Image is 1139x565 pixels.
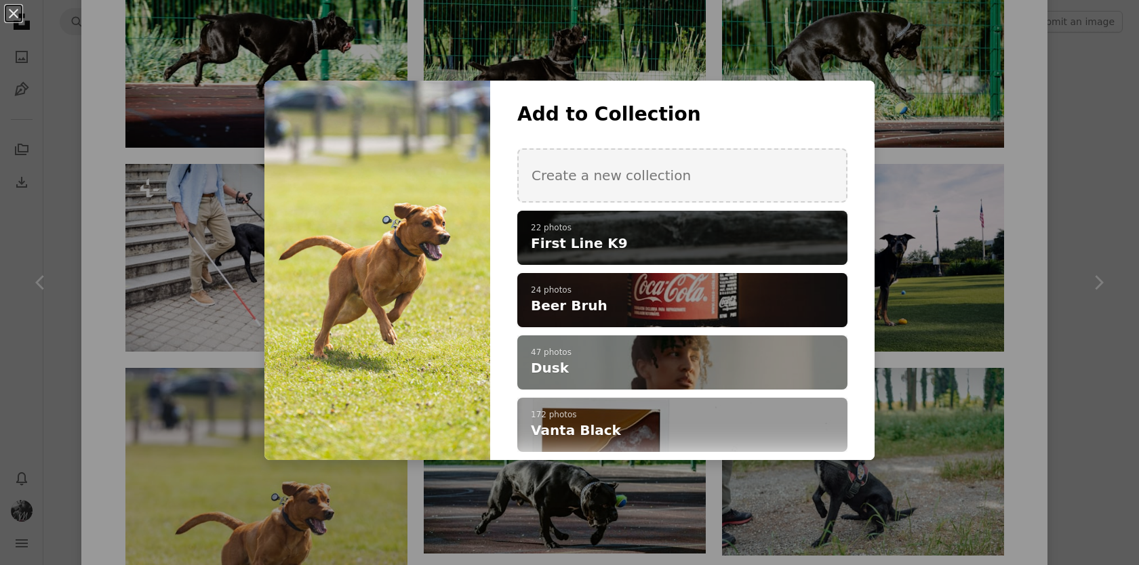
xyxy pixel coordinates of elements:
p: 172 photos [531,410,834,421]
h3: Add to Collection [517,102,847,127]
span: First Line K9 [531,234,628,253]
p: 22 photos [531,223,834,234]
span: Dusk [531,358,569,377]
span: Beer Bruh [531,296,607,315]
button: 22 photosFirst Line K9 [517,211,847,265]
button: 24 photosBeer Bruh [517,273,847,327]
p: 47 photos [531,348,834,358]
span: Vanta Black [531,421,621,440]
p: 24 photos [531,285,834,296]
button: Create a new collection [517,148,847,203]
button: 47 photosDusk [517,335,847,390]
button: 172 photosVanta Black [517,398,847,452]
